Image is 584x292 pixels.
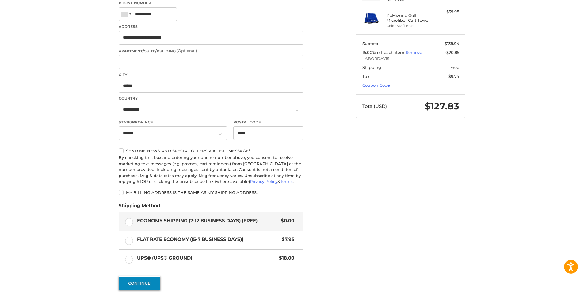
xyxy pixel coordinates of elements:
[448,74,459,79] span: $9.74
[119,96,303,101] label: Country
[435,9,459,15] div: $39.98
[119,0,303,6] label: Phone Number
[387,13,433,23] h4: 2 x Mizuno Golf Microfiber Cart Towel
[119,276,160,290] button: Continue
[279,236,294,243] span: $7.95
[119,190,303,195] label: My billing address is the same as my shipping address.
[362,41,380,46] span: Subtotal
[362,83,390,88] a: Coupon Code
[119,24,303,29] label: Address
[119,148,303,153] label: Send me news and special offers via text message*
[250,179,277,184] a: Privacy Policy
[362,74,369,79] span: Tax
[362,56,459,62] span: LABORDAY15
[119,155,303,185] div: By checking this box and entering your phone number above, you consent to receive marketing text ...
[177,48,197,53] small: (Optional)
[233,119,304,125] label: Postal Code
[119,119,227,125] label: State/Province
[362,65,381,70] span: Shipping
[387,23,433,28] li: Color Staff Blue
[362,103,387,109] span: Total (USD)
[533,275,584,292] iframe: Google Customer Reviews
[119,72,303,78] label: City
[119,202,160,212] legend: Shipping Method
[450,65,459,70] span: Free
[425,100,459,112] span: $127.83
[119,48,303,54] label: Apartment/Suite/Building
[445,50,459,55] span: -$20.85
[278,217,294,224] span: $0.00
[276,255,294,262] span: $18.00
[137,236,279,243] span: Flat Rate Economy ((5-7 Business Days))
[406,50,422,55] a: Remove
[445,41,459,46] span: $138.94
[137,217,278,224] span: Economy Shipping (7-12 Business Days) (Free)
[137,255,276,262] span: UPS® (UPS® Ground)
[280,179,293,184] a: Terms
[362,50,406,55] span: 15.00% off each item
